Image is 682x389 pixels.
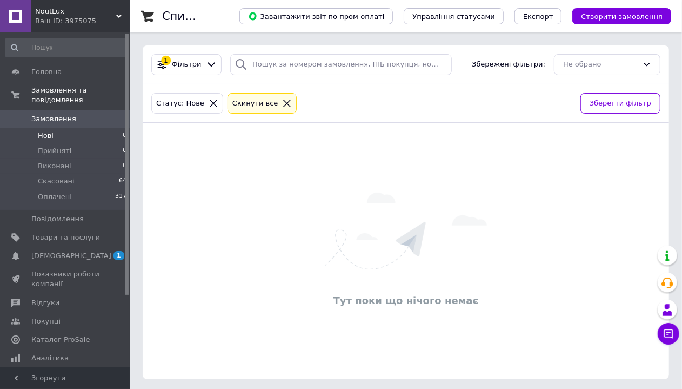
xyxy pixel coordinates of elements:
span: Зберегти фільтр [590,98,651,109]
span: Виконані [38,161,71,171]
div: Статус: Нове [154,98,206,109]
span: Збережені фільтри: [472,60,545,70]
span: Замовлення [31,114,76,124]
span: Експорт [523,12,553,21]
span: Повідомлення [31,214,84,224]
span: Товари та послуги [31,233,100,242]
h1: Список замовлень [162,10,272,23]
div: Ваш ID: 3975075 [35,16,130,26]
span: Відгуки [31,298,59,308]
button: Управління статусами [404,8,504,24]
span: Покупці [31,317,61,326]
span: Завантажити звіт по пром-оплаті [248,11,384,21]
span: Створити замовлення [581,12,663,21]
span: Нові [38,131,54,141]
span: Фільтри [172,60,202,70]
a: Створити замовлення [561,12,671,20]
span: Показники роботи компанії [31,269,100,289]
div: Cкинути все [230,98,280,109]
div: Тут поки що нічого немає [148,294,664,307]
span: Головна [31,67,62,77]
span: Замовлення та повідомлення [31,85,130,105]
div: 1 [161,56,171,65]
span: Аналітика [31,353,69,363]
button: Експорт [514,8,562,24]
span: 64 [119,176,126,186]
span: Скасовані [38,176,75,186]
button: Створити замовлення [572,8,671,24]
span: 0 [123,146,126,156]
span: 1 [113,251,124,260]
span: Каталог ProSale [31,335,90,345]
span: 0 [123,131,126,141]
span: NoutLux [35,6,116,16]
span: 0 [123,161,126,171]
input: Пошук за номером замовлення, ПІБ покупця, номером телефону, Email, номером накладної [230,54,452,75]
span: Прийняті [38,146,71,156]
span: Оплачені [38,192,72,202]
button: Зберегти фільтр [580,93,660,114]
button: Чат з покупцем [658,323,679,345]
input: Пошук [5,38,128,57]
button: Завантажити звіт по пром-оплаті [239,8,393,24]
div: Не обрано [563,59,638,70]
span: [DEMOGRAPHIC_DATA] [31,251,111,261]
span: 317 [115,192,126,202]
span: Управління статусами [412,12,495,21]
